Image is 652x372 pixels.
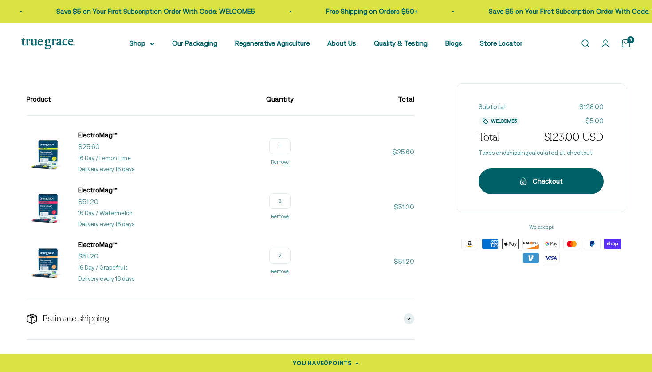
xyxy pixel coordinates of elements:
[269,193,291,209] input: Change quantity
[457,223,625,231] span: We accept
[259,83,301,116] th: Quantity
[78,196,98,207] sale-price: $51.20
[43,313,109,325] span: Estimate shipping
[271,214,289,219] a: Remove
[544,130,604,145] span: $123.00 USD
[78,251,98,262] sale-price: $51.20
[293,359,324,368] span: YOU HAVE
[582,116,604,126] span: -$5.00
[271,269,289,274] a: Remove
[507,149,529,156] a: shipping
[301,116,414,185] td: $25.60
[301,185,414,240] td: $51.20
[328,359,352,368] span: POINTS
[479,149,604,158] span: Taxes and calculated at checkout
[235,39,310,47] a: Regenerative Agriculture
[78,209,133,218] p: 16 Day / Watermelon
[324,8,416,15] a: Free Shipping on Orders $50+
[27,83,259,116] th: Product
[579,102,604,112] span: $128.00
[55,6,253,17] p: Save $5 on Your First Subscription Order With Code: WELCOME5
[480,39,522,47] a: Store Locator
[324,359,328,368] span: 0
[479,102,506,112] span: Subtotal
[496,176,586,187] div: Checkout
[78,154,131,163] p: 16 Day / Lemon Lime
[301,239,414,298] td: $51.20
[627,36,634,43] cart-count: 5
[27,298,414,339] summary: Estimate shipping
[78,274,134,284] p: Delivery every 16 days
[27,186,69,228] img: ElectroMag™
[271,159,289,164] a: Remove
[78,241,118,248] span: ElectroMag™
[27,240,69,283] img: ElectroMag™
[130,38,154,49] summary: Shop
[78,239,118,250] a: ElectroMag™
[479,168,604,194] button: Checkout
[269,138,291,154] input: Change quantity
[78,220,134,229] p: Delivery every 16 days
[479,130,500,145] span: Total
[78,185,118,196] a: ElectroMag™
[479,117,520,126] div: WELCOME5
[301,83,414,116] th: Total
[269,248,291,264] input: Change quantity
[172,39,217,47] a: Our Packaging
[27,131,69,173] img: ElectroMag™
[445,39,462,47] a: Blogs
[78,141,100,152] sale-price: $25.60
[78,165,134,174] p: Delivery every 16 days
[78,186,118,194] span: ElectroMag™
[78,263,128,273] p: 16 Day / Grapefruit
[327,39,356,47] a: About Us
[78,131,118,139] span: ElectroMag™
[78,130,118,141] a: ElectroMag™
[374,39,428,47] a: Quality & Testing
